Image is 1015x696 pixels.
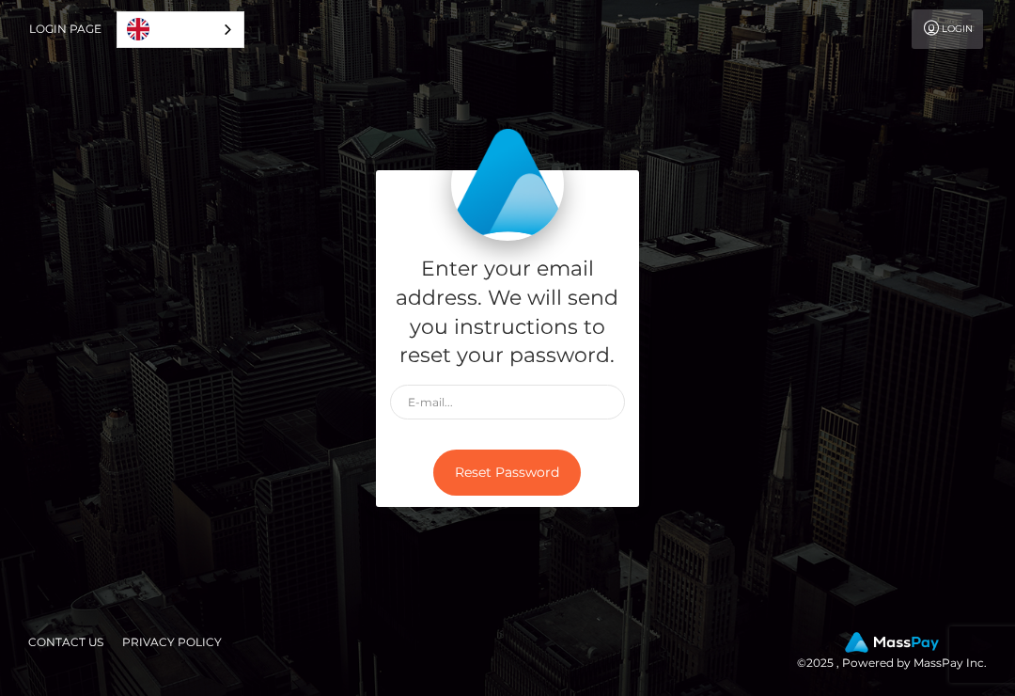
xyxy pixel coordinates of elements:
div: Language [117,11,244,48]
img: MassPay Login [451,128,564,241]
div: © 2025 , Powered by MassPay Inc. [797,632,1001,673]
h5: Enter your email address. We will send you instructions to reset your password. [390,255,625,371]
a: English [117,12,243,47]
button: Reset Password [433,450,581,496]
img: MassPay [845,632,939,653]
a: Login Page [29,9,101,49]
a: Contact Us [21,627,111,656]
input: E-mail... [390,385,625,419]
aside: Language selected: English [117,11,244,48]
a: Privacy Policy [115,627,229,656]
a: Login [912,9,983,49]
